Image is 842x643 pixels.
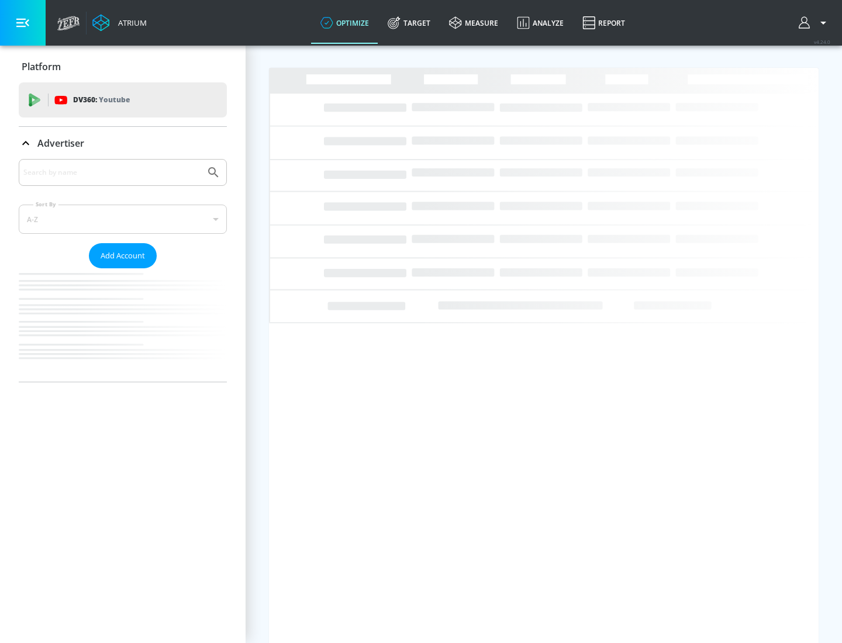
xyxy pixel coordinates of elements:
[37,137,84,150] p: Advertiser
[440,2,508,44] a: measure
[814,39,830,45] span: v 4.24.0
[113,18,147,28] div: Atrium
[19,205,227,234] div: A-Z
[19,268,227,382] nav: list of Advertiser
[573,2,634,44] a: Report
[508,2,573,44] a: Analyze
[311,2,378,44] a: optimize
[101,249,145,262] span: Add Account
[22,60,61,73] p: Platform
[19,82,227,117] div: DV360: Youtube
[19,127,227,160] div: Advertiser
[89,243,157,268] button: Add Account
[73,94,130,106] p: DV360:
[33,200,58,208] label: Sort By
[19,159,227,382] div: Advertiser
[19,50,227,83] div: Platform
[92,14,147,32] a: Atrium
[99,94,130,106] p: Youtube
[23,165,201,180] input: Search by name
[378,2,440,44] a: Target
